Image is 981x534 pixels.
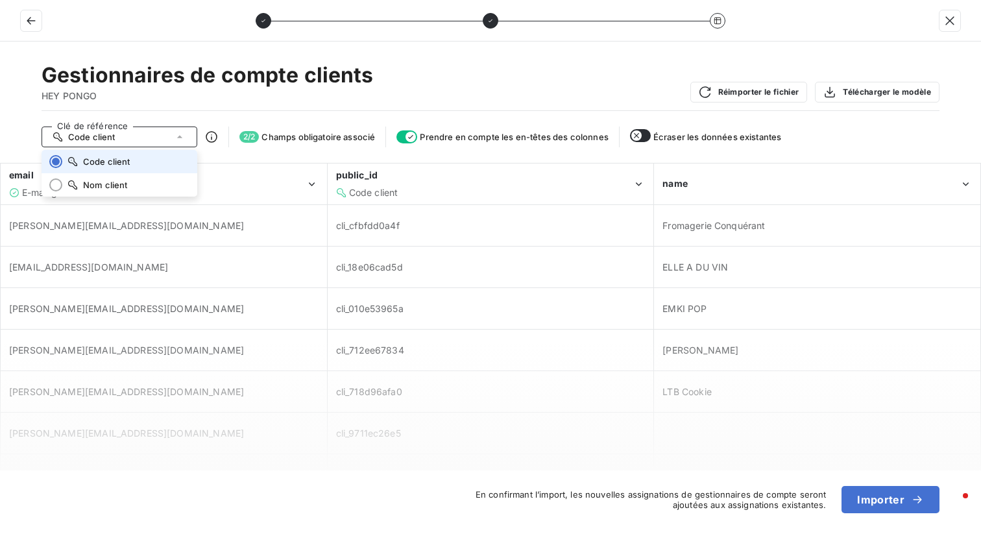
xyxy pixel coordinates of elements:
[83,180,128,190] span: Nom client
[1,164,328,205] th: email
[654,164,981,205] th: name
[9,386,244,397] span: [PERSON_NAME][EMAIL_ADDRESS][DOMAIN_NAME]
[9,345,244,356] span: [PERSON_NAME][EMAIL_ADDRESS][DOMAIN_NAME]
[336,428,401,439] span: cli_9711ec26e5
[662,178,688,189] span: name
[9,261,168,273] span: [EMAIL_ADDRESS][DOMAIN_NAME]
[327,164,654,205] th: public_id
[22,187,104,198] span: E-mail gestionnaire
[349,187,398,198] span: Code client
[9,303,244,314] span: [PERSON_NAME][EMAIL_ADDRESS][DOMAIN_NAME]
[336,386,402,397] span: cli_718d96afa0
[336,303,404,314] span: cli_010e53965a
[68,132,115,142] span: Code client
[239,131,259,143] span: 2 / 2
[420,132,608,142] span: Prendre en compte les en-têtes des colonnes
[336,261,403,273] span: cli_18e06cad5d
[9,169,34,180] span: email
[83,156,130,167] span: Code client
[662,469,691,480] span: BMQA
[261,132,375,142] span: Champs obligatoire associé
[690,82,808,103] button: Réimporter le fichier
[662,345,738,356] span: [PERSON_NAME]
[662,303,707,314] span: EMKI POP
[9,428,244,439] span: [PERSON_NAME][EMAIL_ADDRESS][DOMAIN_NAME]
[9,220,244,231] span: [PERSON_NAME][EMAIL_ADDRESS][DOMAIN_NAME]
[42,62,374,88] h2: Gestionnaires de compte clients
[662,386,712,397] span: LTB Cookie
[336,220,400,231] span: cli_cfbfdd0a4f
[842,486,939,513] button: Importer
[662,220,765,231] span: Fromagerie Conquérant
[653,132,782,142] span: Écraser les données existantes
[336,345,404,356] span: cli_712ee67834
[815,82,939,103] button: Télécharger le modèle
[937,490,968,521] iframe: Intercom live chat
[662,261,728,273] span: ELLE A DU VIN
[336,169,378,180] span: public_id
[336,469,402,480] span: cli_7df648e3df
[469,489,826,510] span: En confirmant l’import, les nouvelles assignations de gestionnaires de compte seront ajoutées aux...
[9,469,168,480] span: [EMAIL_ADDRESS][DOMAIN_NAME]
[42,90,374,103] span: HEY PONGO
